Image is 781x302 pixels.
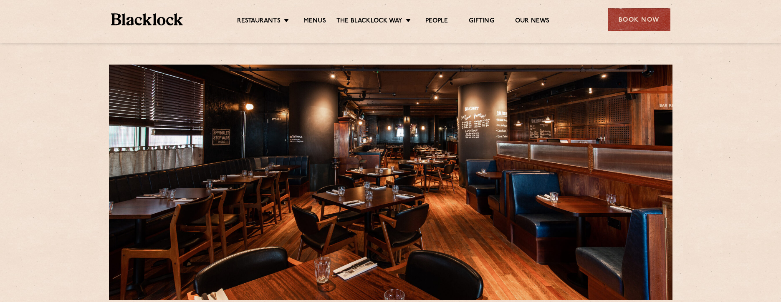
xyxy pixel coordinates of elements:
a: Gifting [469,17,494,26]
a: People [425,17,448,26]
a: Restaurants [237,17,281,26]
img: BL_Textured_Logo-footer-cropped.svg [111,13,183,25]
a: Our News [515,17,550,26]
div: Book Now [608,8,670,31]
a: Menus [303,17,326,26]
a: The Blacklock Way [336,17,402,26]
